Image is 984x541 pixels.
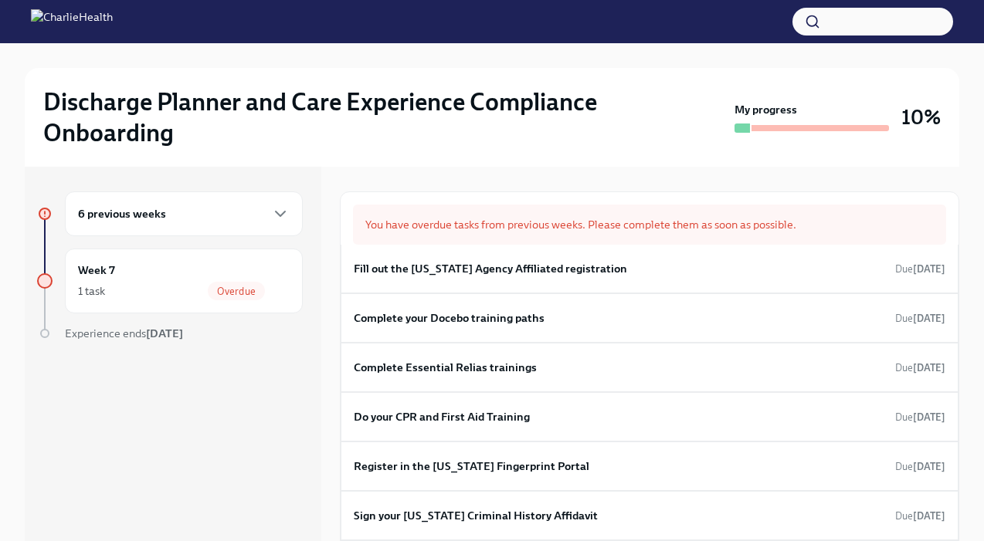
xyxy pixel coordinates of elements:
h6: Complete your Docebo training paths [354,309,545,326]
strong: [DATE] [146,326,183,340]
strong: My progress [735,102,797,117]
span: Due [895,411,945,423]
strong: [DATE] [913,313,945,324]
span: June 13th, 2025 10:00 [895,311,945,326]
a: Complete your Docebo training pathsDue[DATE] [354,306,945,330]
span: Overdue [208,286,265,297]
span: June 13th, 2025 10:00 [895,459,945,474]
a: Sign your [US_STATE] Criminal History AffidavitDue[DATE] [354,504,945,527]
div: 6 previous weeks [65,191,303,236]
h6: Week 7 [78,262,115,279]
a: Week 71 taskOverdue [37,249,303,313]
img: CharlieHealth [31,9,113,34]
span: Due [895,263,945,275]
span: June 9th, 2025 10:00 [895,262,945,276]
a: Do your CPR and First Aid TrainingDue[DATE] [354,405,945,428]
span: Experience ends [65,326,183,340]
span: Due [895,510,945,522]
strong: [DATE] [913,510,945,522]
span: Due [895,362,945,374]
span: June 13th, 2025 10:00 [895,410,945,424]
span: June 13th, 2025 10:00 [895,509,945,523]
h6: Sign your [US_STATE] Criminal History Affidavit [354,507,598,524]
span: June 13th, 2025 10:00 [895,360,945,375]
h6: Complete Essential Relias trainings [354,359,537,376]
a: Fill out the [US_STATE] Agency Affiliated registrationDue[DATE] [354,257,945,280]
strong: [DATE] [913,461,945,472]
span: Due [895,461,945,472]
span: Due [895,313,945,324]
strong: [DATE] [913,362,945,374]
h6: Do your CPR and First Aid Training [354,408,530,425]
h6: Register in the [US_STATE] Fingerprint Portal [354,458,589,475]
div: 1 task [78,283,105,299]
strong: [DATE] [913,411,945,423]
strong: [DATE] [913,263,945,275]
div: You have overdue tasks from previous weeks. Please complete them as soon as possible. [353,205,946,245]
a: Register in the [US_STATE] Fingerprint PortalDue[DATE] [354,455,945,478]
h3: 10% [901,103,941,131]
h6: Fill out the [US_STATE] Agency Affiliated registration [354,260,627,277]
h2: Discharge Planner and Care Experience Compliance Onboarding [43,86,728,148]
h6: 6 previous weeks [78,205,166,222]
a: Complete Essential Relias trainingsDue[DATE] [354,356,945,379]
